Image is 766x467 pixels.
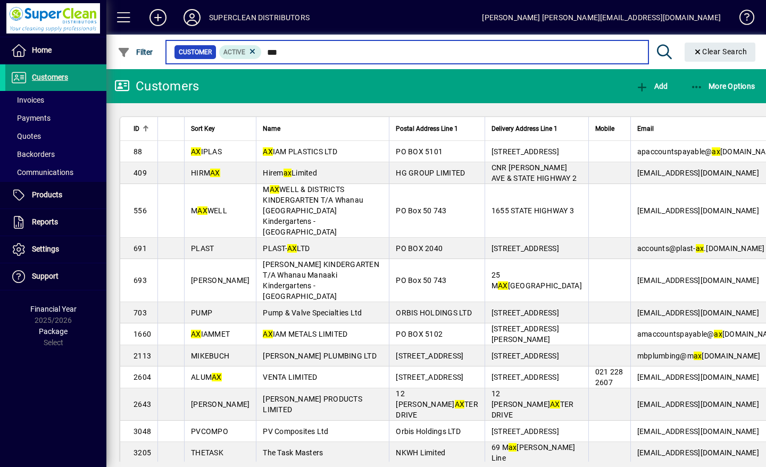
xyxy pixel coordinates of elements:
[32,190,62,199] span: Products
[191,123,215,135] span: Sort Key
[134,244,147,253] span: 691
[396,330,443,338] span: PO BOX 5102
[263,147,273,156] em: AX
[263,244,310,253] span: PLAST- LTD
[637,448,759,457] span: [EMAIL_ADDRESS][DOMAIN_NAME]
[191,448,223,457] span: THETASK
[11,150,55,159] span: Backorders
[637,308,759,317] span: [EMAIL_ADDRESS][DOMAIN_NAME]
[118,48,153,56] span: Filter
[209,9,310,26] div: SUPERCLEAN DISTRIBUTORS
[5,236,106,263] a: Settings
[191,276,249,285] span: [PERSON_NAME]
[396,206,446,215] span: PO Box 50 743
[637,169,759,177] span: [EMAIL_ADDRESS][DOMAIN_NAME]
[714,330,722,338] em: ax
[396,389,478,419] span: 12 [PERSON_NAME] TER DRIVE
[32,272,59,280] span: Support
[134,169,147,177] span: 409
[191,244,214,253] span: PLAST
[191,330,230,338] span: IAMMET
[263,308,362,317] span: Pump & Valve Specialties Ltd
[396,147,443,156] span: PO BOX 5101
[197,206,207,215] em: AX
[191,206,227,215] span: M WELL
[492,271,582,290] span: 25 M [GEOGRAPHIC_DATA]
[134,427,151,436] span: 3048
[134,308,147,317] span: 703
[492,244,559,253] span: [STREET_ADDRESS]
[191,373,222,381] span: ALUM
[134,330,151,338] span: 1660
[5,91,106,109] a: Invoices
[396,308,472,317] span: ORBIS HOLDINGS LTD
[32,218,58,226] span: Reports
[263,373,317,381] span: VENTA LIMITED
[11,168,73,177] span: Communications
[191,147,222,156] span: IPLAS
[134,147,143,156] span: 88
[731,2,753,37] a: Knowledge Base
[263,123,382,135] div: Name
[11,114,51,122] span: Payments
[396,169,465,177] span: HG GROUP LIMITED
[191,330,201,338] em: AX
[550,400,560,408] em: AX
[712,147,720,156] em: ax
[694,352,702,360] em: ax
[134,373,151,381] span: 2604
[287,244,297,253] em: AX
[492,147,559,156] span: [STREET_ADDRESS]
[396,244,443,253] span: PO BOX 2040
[263,123,280,135] span: Name
[32,73,68,81] span: Customers
[191,352,229,360] span: MIKEBUCH
[637,427,759,436] span: [EMAIL_ADDRESS][DOMAIN_NAME]
[595,123,624,135] div: Mobile
[5,209,106,236] a: Reports
[263,330,347,338] span: IAM METALS LIMITED
[637,244,765,253] span: accounts@plast- .[DOMAIN_NAME]
[492,443,576,462] span: 69 M [PERSON_NAME] Line
[595,368,623,387] span: 021 228 2607
[115,43,156,62] button: Filter
[134,123,151,135] div: ID
[396,448,445,457] span: NKWH Limited
[637,276,759,285] span: [EMAIL_ADDRESS][DOMAIN_NAME]
[263,169,317,177] span: Hirem Limited
[685,43,756,62] button: Clear
[263,185,363,236] span: M WELL & DISTRICTS KINDERGARTEN T/A Whanau [GEOGRAPHIC_DATA] Kindergartens - [GEOGRAPHIC_DATA]
[633,77,670,96] button: Add
[637,373,759,381] span: [EMAIL_ADDRESS][DOMAIN_NAME]
[191,147,201,156] em: AX
[270,185,280,194] em: AX
[263,448,323,457] span: The Task Masters
[595,123,614,135] span: Mobile
[396,427,461,436] span: Orbis Holdings LTD
[5,182,106,209] a: Products
[5,145,106,163] a: Backorders
[134,400,151,408] span: 2643
[32,245,59,253] span: Settings
[11,132,41,140] span: Quotes
[134,276,147,285] span: 693
[637,123,654,135] span: Email
[191,400,249,408] span: [PERSON_NAME]
[5,109,106,127] a: Payments
[175,8,209,27] button: Profile
[5,263,106,290] a: Support
[11,96,44,104] span: Invoices
[223,48,245,56] span: Active
[219,45,262,59] mat-chip: Activation Status: Active
[32,46,52,54] span: Home
[637,400,759,408] span: [EMAIL_ADDRESS][DOMAIN_NAME]
[637,206,759,215] span: [EMAIL_ADDRESS][DOMAIN_NAME]
[114,78,199,95] div: Customers
[688,77,758,96] button: More Options
[191,308,212,317] span: PUMP
[693,47,747,56] span: Clear Search
[191,427,228,436] span: PVCOMPO
[39,327,68,336] span: Package
[284,169,292,177] em: ax
[263,427,328,436] span: PV Composites Ltd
